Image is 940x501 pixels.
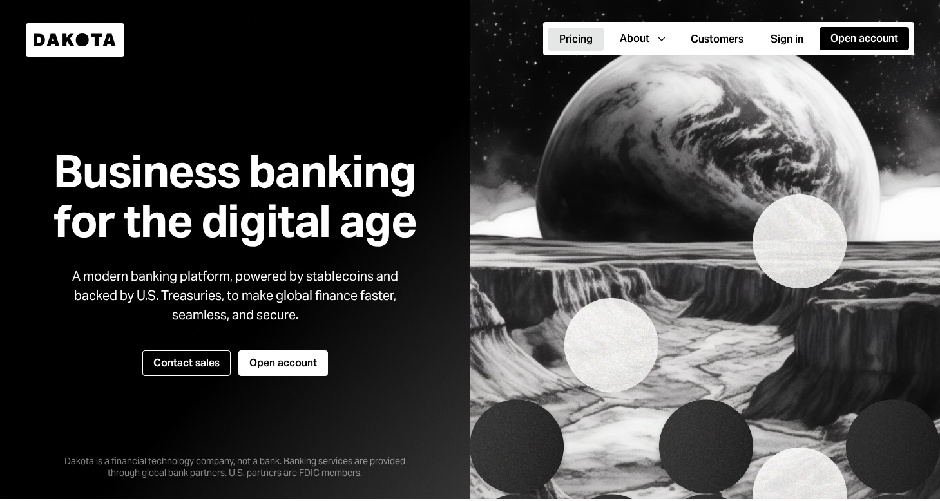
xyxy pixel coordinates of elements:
button: Pricing [548,28,604,51]
h1: Business banking for the digital age [38,147,432,246]
button: About [609,27,675,50]
a: Sign in [760,26,814,52]
div: A modern banking platform, powered by stablecoins and backed by U.S. Treasuries, to make global f... [61,267,409,325]
button: Sign in [760,28,814,51]
div: About [620,32,649,46]
a: Customers [680,26,754,52]
button: Contact sales [142,350,231,376]
button: Customers [680,28,754,51]
button: Open account [238,350,328,376]
a: Pricing [548,26,604,52]
button: Open account [820,27,909,50]
div: Dakota is a financial technology company, not a bank. Banking services are provided through globa... [42,435,428,478]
